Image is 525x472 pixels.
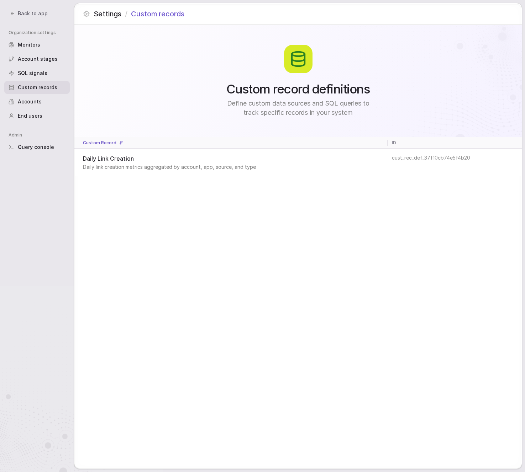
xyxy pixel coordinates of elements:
[18,144,54,151] span: Query console
[226,82,370,96] span: Custom record definitions
[94,9,121,19] span: Settings
[18,55,58,63] span: Account stages
[4,81,70,94] a: Custom records
[83,140,116,146] span: Custom Record
[18,41,40,48] span: Monitors
[9,30,70,36] span: Organization settings
[4,95,70,108] a: Accounts
[125,9,127,19] span: /
[4,38,70,51] a: Monitors
[83,163,378,171] span: Daily link creation metrics aggregated by account, app, source, and type
[18,84,57,91] span: Custom records
[131,9,184,19] span: Custom records
[220,99,377,117] span: Define custom data sources and SQL queries to track specific records in your system
[4,141,70,154] a: Query console
[18,70,47,77] span: SQL signals
[9,132,70,138] span: Admin
[18,10,48,17] span: Back to app
[4,67,70,80] a: SQL signals
[18,112,42,119] span: End users
[4,53,70,65] a: Account stages
[18,98,42,105] span: Accounts
[392,140,396,146] span: ID
[392,155,470,161] span: cust_rec_def_37f10cb74e5f4b20
[83,154,378,163] span: Daily Link Creation
[6,9,52,18] button: Back to app
[4,109,70,122] a: End users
